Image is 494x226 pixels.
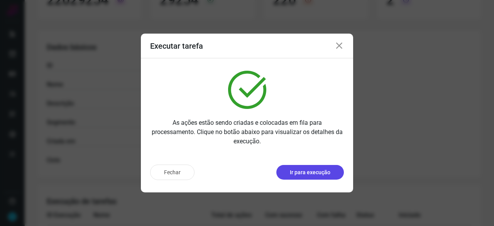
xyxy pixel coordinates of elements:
[290,168,330,177] p: Ir para execução
[150,118,344,146] p: As ações estão sendo criadas e colocadas em fila para processamento. Clique no botão abaixo para ...
[150,165,195,180] button: Fechar
[150,41,203,51] h3: Executar tarefa
[228,71,266,109] img: verified.svg
[276,165,344,180] button: Ir para execução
